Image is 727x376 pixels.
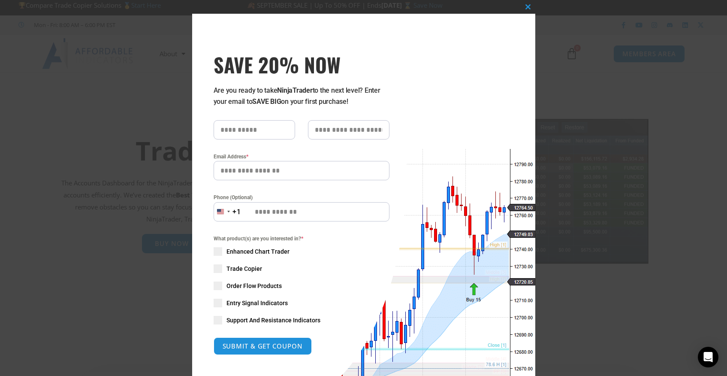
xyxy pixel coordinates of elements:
span: Support And Resistance Indicators [226,316,320,324]
span: Entry Signal Indicators [226,299,288,307]
label: Entry Signal Indicators [214,299,389,307]
span: What product(s) are you interested in? [214,234,389,243]
button: Selected country [214,202,241,221]
span: Enhanced Chart Trader [226,247,290,256]
label: Email Address [214,152,389,161]
label: Support And Resistance Indicators [214,316,389,324]
label: Trade Copier [214,264,389,273]
label: Phone (Optional) [214,193,389,202]
strong: SAVE BIG [252,97,281,106]
h3: SAVE 20% NOW [214,52,389,76]
div: +1 [232,206,241,218]
strong: NinjaTrader [277,86,312,94]
button: SUBMIT & GET COUPON [214,337,312,355]
p: Are you ready to take to the next level? Enter your email to on your first purchase! [214,85,389,107]
label: Order Flow Products [214,282,389,290]
span: Trade Copier [226,264,262,273]
span: Order Flow Products [226,282,282,290]
div: Open Intercom Messenger [698,347,718,367]
label: Enhanced Chart Trader [214,247,389,256]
